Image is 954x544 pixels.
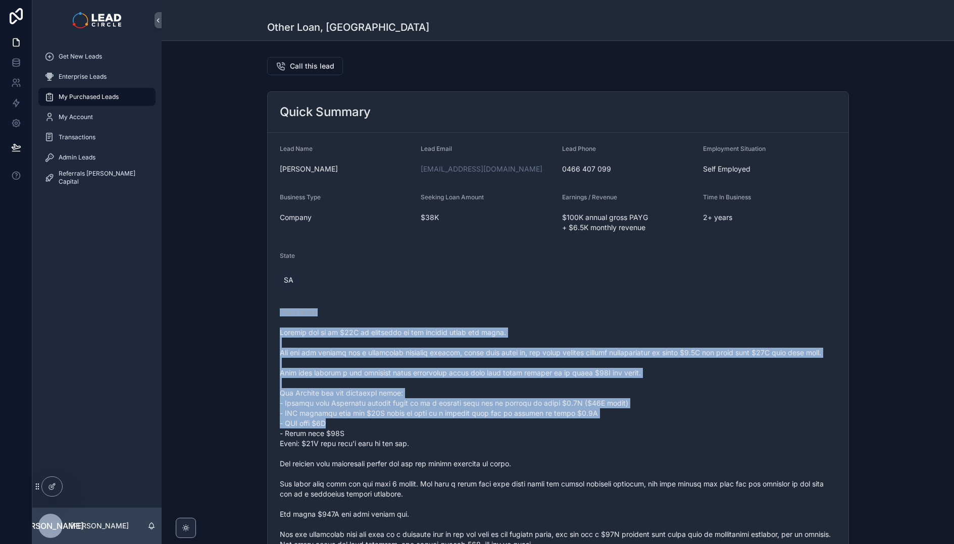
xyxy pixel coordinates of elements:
span: Lead Phone [562,145,596,152]
span: Lead Name [280,145,313,152]
span: Seeking Loan Amount [421,193,484,201]
span: My Account [59,113,93,121]
span: Transactions [59,133,95,141]
a: My Account [38,108,156,126]
a: Admin Leads [38,148,156,167]
span: Time In Business [703,193,751,201]
div: scrollable content [32,40,162,200]
a: [EMAIL_ADDRESS][DOMAIN_NAME] [421,164,542,174]
span: Admin Leads [59,153,95,161]
span: 0466 407 099 [562,164,695,174]
h1: Other Loan, [GEOGRAPHIC_DATA] [267,20,429,34]
span: Get New Leads [59,52,102,61]
p: [PERSON_NAME] [71,521,129,531]
span: $100K annual gross PAYG + $6.5K monthly revenue [562,212,695,233]
a: Enterprise Leads [38,68,156,86]
span: [PERSON_NAME] [17,520,84,532]
a: Get New Leads [38,47,156,66]
span: Lead Email [421,145,452,152]
span: Business Type [280,193,321,201]
span: State [280,252,295,259]
h2: Quick Summary [280,104,371,120]
button: Call this lead [267,57,343,75]
a: My Purchased Leads [38,88,156,106]
span: Call this lead [290,61,334,71]
span: [PERSON_NAME] [280,164,413,174]
span: SA [284,275,293,285]
a: Referrals [PERSON_NAME] Capital [38,169,156,187]
span: $38K [421,212,554,223]
span: Self Employed [703,164,836,174]
span: Phone Notes [280,308,316,316]
img: App logo [73,12,121,28]
span: 2+ years [703,212,836,223]
span: Enterprise Leads [59,73,107,81]
span: Employment Situation [703,145,766,152]
a: Transactions [38,128,156,146]
span: My Purchased Leads [59,93,119,101]
span: Earnings / Revenue [562,193,617,201]
span: Referrals [PERSON_NAME] Capital [59,170,145,186]
span: Company [280,212,413,223]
